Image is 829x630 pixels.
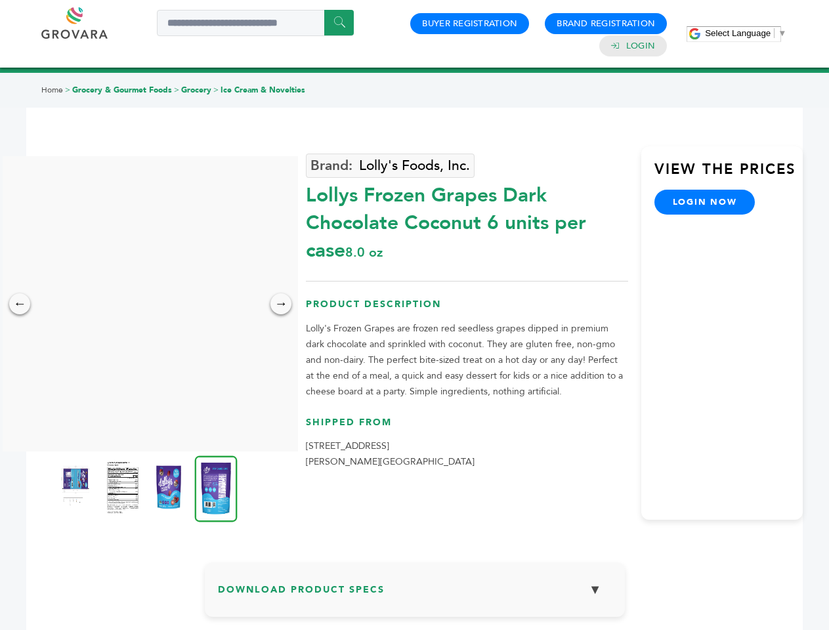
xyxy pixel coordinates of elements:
[195,455,238,522] img: Lolly's Frozen Grapes Dark Chocolate + Coconut 6 units per case 8.0 oz
[557,18,655,30] a: Brand Registration
[65,85,70,95] span: >
[181,85,211,95] a: Grocery
[106,461,139,514] img: Lolly's Frozen Grapes Dark Chocolate + Coconut 6 units per case 8.0 oz Nutrition Info
[72,85,172,95] a: Grocery & Gourmet Foods
[157,10,354,36] input: Search a product or brand...
[654,159,803,190] h3: View the Prices
[152,461,185,514] img: Lolly's Frozen Grapes Dark Chocolate + Coconut 6 units per case 8.0 oz
[306,298,628,321] h3: Product Description
[306,321,628,400] p: Lolly's Frozen Grapes are frozen red seedless grapes dipped in premium dark chocolate and sprinkl...
[270,293,291,314] div: →
[213,85,219,95] span: >
[306,438,628,470] p: [STREET_ADDRESS] [PERSON_NAME][GEOGRAPHIC_DATA]
[705,28,786,38] a: Select Language​
[60,461,93,514] img: Lolly's Frozen Grapes Dark Chocolate + Coconut 6 units per case 8.0 oz Product Label
[422,18,517,30] a: Buyer Registration
[306,175,628,264] div: Lollys Frozen Grapes Dark Chocolate Coconut 6 units per case
[306,416,628,439] h3: Shipped From
[345,243,383,261] span: 8.0 oz
[705,28,771,38] span: Select Language
[579,576,612,604] button: ▼
[41,85,63,95] a: Home
[306,154,475,178] a: Lolly's Foods, Inc.
[218,576,612,614] h3: Download Product Specs
[654,190,755,215] a: login now
[9,293,30,314] div: ←
[221,85,305,95] a: Ice Cream & Novelties
[778,28,786,38] span: ▼
[626,40,655,52] a: Login
[174,85,179,95] span: >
